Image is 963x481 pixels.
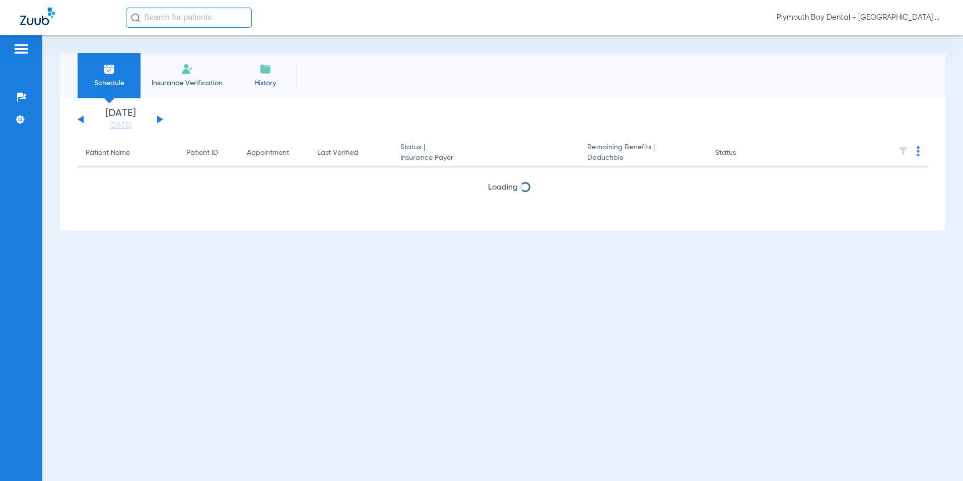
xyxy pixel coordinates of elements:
[90,108,151,131] li: [DATE]
[400,153,571,163] span: Insurance Payer
[247,148,289,158] div: Appointment
[86,148,170,158] div: Patient Name
[148,78,226,88] span: Insurance Verification
[103,63,115,75] img: Schedule
[241,78,289,88] span: History
[131,13,140,22] img: Search Icon
[126,8,252,28] input: Search for patients
[317,148,358,158] div: Last Verified
[707,139,775,167] th: Status
[317,148,384,158] div: Last Verified
[917,146,920,156] img: group-dot-blue.svg
[90,121,151,131] a: [DATE]
[777,13,943,23] span: Plymouth Bay Dental - [GEOGRAPHIC_DATA] Dental
[85,78,133,88] span: Schedule
[86,148,130,158] div: Patient Name
[488,184,518,192] span: Loading
[13,43,29,55] img: hamburger-icon
[181,63,193,75] img: Manual Insurance Verification
[259,63,271,75] img: History
[186,148,231,158] div: Patient ID
[392,139,579,167] th: Status |
[247,148,301,158] div: Appointment
[579,139,707,167] th: Remaining Benefits |
[898,146,908,156] img: filter.svg
[186,148,218,158] div: Patient ID
[587,153,699,163] span: Deductible
[20,8,55,25] img: Zuub Logo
